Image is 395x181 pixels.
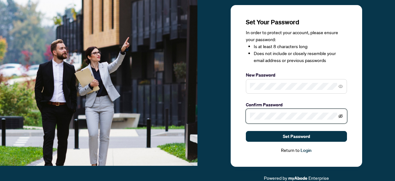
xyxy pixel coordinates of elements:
label: New Password [246,72,347,78]
label: Confirm Password [246,101,347,108]
div: Return to [246,147,347,154]
li: Does not include or closely resemble your email address or previous passwords [254,50,347,64]
span: eye [338,84,343,89]
li: Is at least 8 characters long [254,43,347,50]
div: In order to protect your account, please ensure your password: [246,29,347,64]
a: Login [301,147,312,153]
h3: Set Your Password [246,18,347,27]
span: Powered by [264,175,287,181]
span: Enterprise [308,175,329,181]
button: Set Password [246,131,347,142]
span: Set Password [283,131,310,141]
span: eye-invisible [338,114,343,118]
